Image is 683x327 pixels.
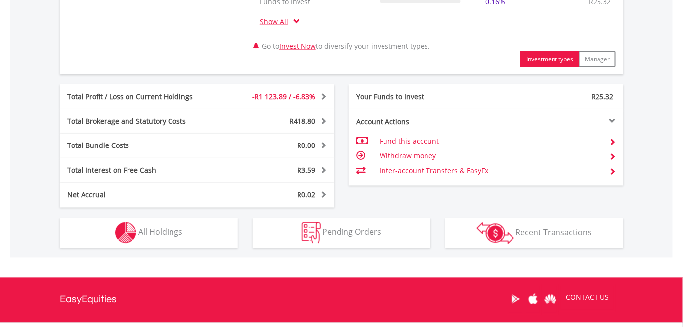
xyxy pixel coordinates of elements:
[524,284,542,315] a: Apple
[60,218,238,248] button: All Holdings
[289,116,315,126] span: R418.80
[279,41,316,51] a: Invest Now
[507,284,524,315] a: Google Play
[323,227,382,238] span: Pending Orders
[297,166,315,175] span: R3.59
[60,92,220,102] div: Total Profit / Loss on Current Holdings
[60,278,117,322] a: EasyEquities
[380,149,601,164] td: Withdraw money
[60,116,220,126] div: Total Brokerage and Statutory Costs
[477,222,514,244] img: transactions-zar-wht.png
[542,284,559,315] a: Huawei
[516,227,592,238] span: Recent Transactions
[349,117,486,127] div: Account Actions
[138,227,182,238] span: All Holdings
[60,190,220,200] div: Net Accrual
[520,51,579,67] button: Investment types
[579,51,616,67] button: Manager
[60,166,220,176] div: Total Interest on Free Cash
[297,141,315,150] span: R0.00
[297,190,315,200] span: R0.02
[60,141,220,151] div: Total Bundle Costs
[559,284,616,312] a: CONTACT US
[253,218,430,248] button: Pending Orders
[380,164,601,179] td: Inter-account Transfers & EasyFx
[445,218,623,248] button: Recent Transactions
[349,92,486,102] div: Your Funds to Invest
[302,222,321,244] img: pending_instructions-wht.png
[591,92,613,101] span: R25.32
[260,17,293,26] a: Show All
[252,92,315,101] span: -R1 123.89 / -6.83%
[115,222,136,244] img: holdings-wht.png
[380,134,601,149] td: Fund this account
